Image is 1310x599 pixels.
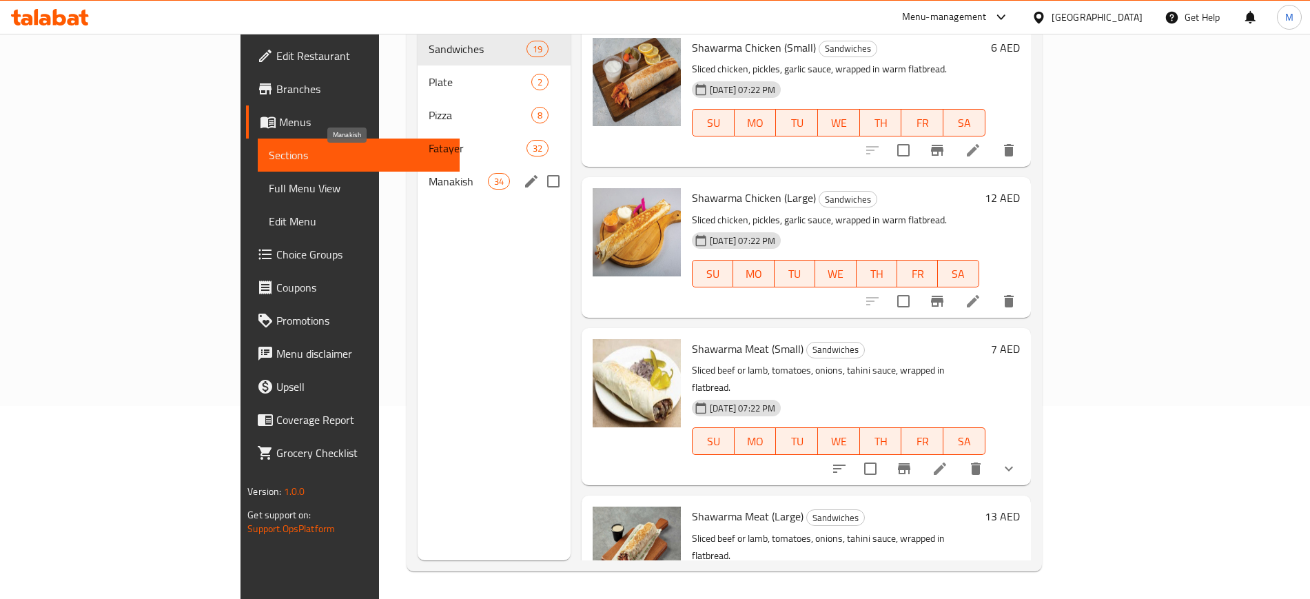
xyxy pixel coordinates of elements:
[781,113,812,133] span: TU
[807,342,864,358] span: Sandwiches
[1052,10,1143,25] div: [GEOGRAPHIC_DATA]
[739,264,768,284] span: MO
[991,38,1020,57] h6: 6 AED
[991,339,1020,358] h6: 7 AED
[943,109,985,136] button: SA
[276,246,448,263] span: Choice Groups
[819,191,877,207] div: Sandwiches
[692,109,735,136] button: SU
[418,99,571,132] div: Pizza8
[866,113,897,133] span: TH
[692,212,979,229] p: Sliced chicken, pickles, garlic sauce, wrapped in warm flatbread.
[806,509,865,526] div: Sandwiches
[856,454,885,483] span: Select to update
[418,32,571,65] div: Sandwiches19
[740,432,771,451] span: MO
[532,109,548,122] span: 8
[1285,10,1293,25] span: M
[527,43,548,56] span: 19
[818,427,860,455] button: WE
[258,139,459,172] a: Sections
[429,140,526,156] span: Fatayer
[246,403,459,436] a: Coverage Report
[246,304,459,337] a: Promotions
[276,445,448,461] span: Grocery Checklist
[806,342,865,358] div: Sandwiches
[429,173,488,190] span: Manakish
[860,109,902,136] button: TH
[246,436,459,469] a: Grocery Checklist
[704,83,781,97] span: [DATE] 07:22 PM
[692,61,985,78] p: Sliced chicken, pickles, garlic sauce, wrapped in warm flatbread.
[704,402,781,415] span: [DATE] 07:22 PM
[247,483,281,500] span: Version:
[921,134,954,167] button: Branch-specific-item
[965,293,981,309] a: Edit menu item
[276,48,448,64] span: Edit Restaurant
[740,113,771,133] span: MO
[692,187,816,208] span: Shawarma Chicken (Large)
[860,427,902,455] button: TH
[698,432,729,451] span: SU
[959,452,992,485] button: delete
[526,41,549,57] div: items
[781,432,812,451] span: TU
[776,109,818,136] button: TU
[907,432,938,451] span: FR
[276,279,448,296] span: Coupons
[276,345,448,362] span: Menu disclaimer
[247,520,335,538] a: Support.OpsPlatform
[246,238,459,271] a: Choice Groups
[903,264,932,284] span: FR
[818,109,860,136] button: WE
[889,136,918,165] span: Select to update
[276,378,448,395] span: Upsell
[823,113,854,133] span: WE
[284,483,305,500] span: 1.0.0
[938,260,979,287] button: SA
[704,234,781,247] span: [DATE] 07:22 PM
[907,113,938,133] span: FR
[593,38,681,126] img: Shawarma Chicken (Small)
[733,260,774,287] button: MO
[418,27,571,203] nav: Menu sections
[932,460,948,477] a: Edit menu item
[279,114,448,130] span: Menus
[593,188,681,276] img: Shawarma Chicken (Large)
[985,507,1020,526] h6: 13 AED
[807,510,864,526] span: Sandwiches
[269,180,448,196] span: Full Menu View
[821,264,850,284] span: WE
[901,427,943,455] button: FR
[921,285,954,318] button: Branch-specific-item
[429,74,531,90] span: Plate
[819,41,877,57] div: Sandwiches
[901,109,943,136] button: FR
[276,312,448,329] span: Promotions
[965,142,981,159] a: Edit menu item
[531,107,549,123] div: items
[692,260,733,287] button: SU
[246,271,459,304] a: Coupons
[866,432,897,451] span: TH
[857,260,897,287] button: TH
[269,147,448,163] span: Sections
[823,452,856,485] button: sort-choices
[992,134,1025,167] button: delete
[418,165,571,198] div: Manakish34edit
[1001,460,1017,477] svg: Show Choices
[593,339,681,427] img: Shawarma Meat (Small)
[418,132,571,165] div: Fatayer32
[276,81,448,97] span: Branches
[429,107,531,123] span: Pizza
[992,285,1025,318] button: delete
[276,412,448,428] span: Coverage Report
[246,72,459,105] a: Branches
[246,370,459,403] a: Upsell
[889,287,918,316] span: Select to update
[418,65,571,99] div: Plate2
[692,506,804,527] span: Shawarma Meat (Large)
[527,142,548,155] span: 32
